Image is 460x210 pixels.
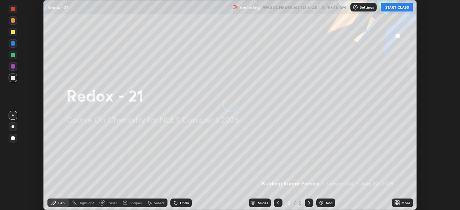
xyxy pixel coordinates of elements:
div: Highlight [78,201,94,205]
div: / [294,201,296,205]
img: recording.375f2c34.svg [233,4,238,10]
div: More [401,201,410,205]
p: Settings [360,5,374,9]
div: Undo [180,201,189,205]
h5: WAS SCHEDULED TO START AT 10:45 AM [263,4,346,10]
div: Slides [258,201,268,205]
div: Add [326,201,332,205]
button: START CLASS [381,3,413,11]
img: add-slide-button [318,200,324,206]
div: Pen [58,201,65,205]
p: Redox - 21 [47,4,68,10]
div: Eraser [106,201,117,205]
div: 2 [298,200,302,206]
p: Recording [240,5,260,10]
img: class-settings-icons [353,4,358,10]
div: Select [154,201,165,205]
div: Shapes [129,201,142,205]
div: 2 [285,201,293,205]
